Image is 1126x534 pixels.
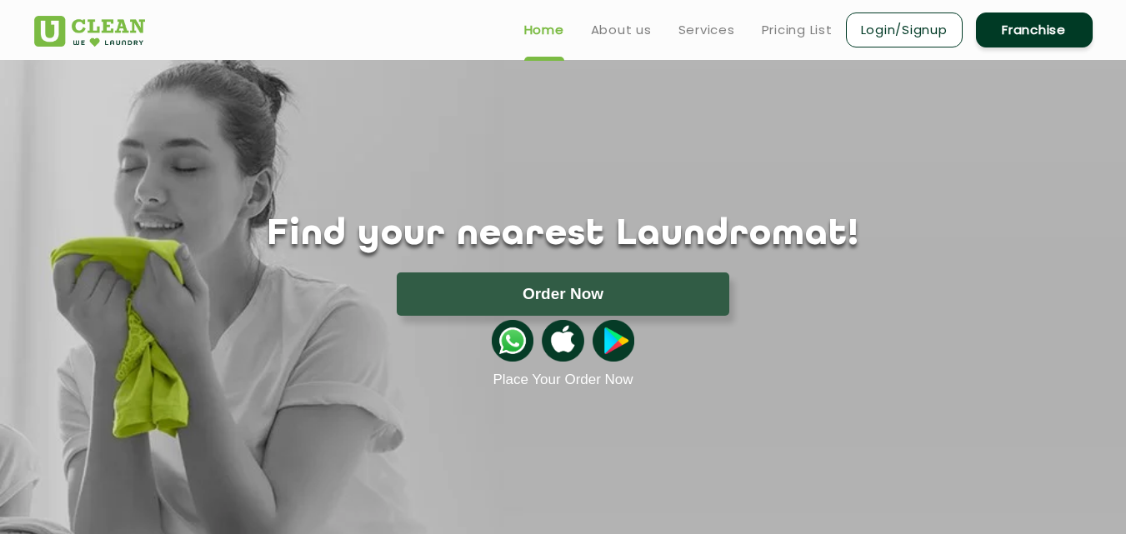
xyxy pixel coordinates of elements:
a: Services [678,20,735,40]
img: UClean Laundry and Dry Cleaning [34,16,145,47]
img: playstoreicon.png [593,320,634,362]
img: apple-icon.png [542,320,583,362]
button: Order Now [397,272,729,316]
img: whatsappicon.png [492,320,533,362]
a: About us [591,20,652,40]
a: Login/Signup [846,12,963,47]
a: Home [524,20,564,40]
a: Franchise [976,12,1093,47]
h1: Find your nearest Laundromat! [22,214,1105,256]
a: Pricing List [762,20,833,40]
a: Place Your Order Now [493,372,633,388]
